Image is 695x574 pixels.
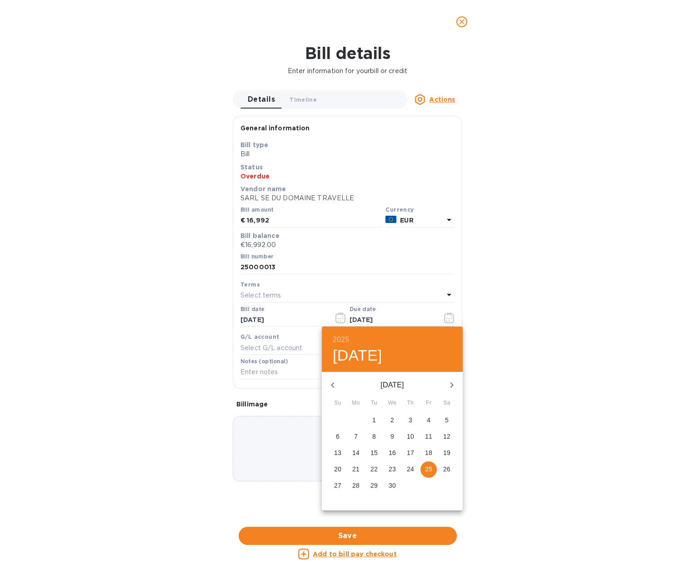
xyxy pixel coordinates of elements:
span: Tu [366,399,382,408]
p: 10 [407,432,414,441]
span: Su [330,399,346,408]
button: 8 [366,429,382,445]
button: 12 [439,429,455,445]
p: 7 [354,432,358,441]
p: 24 [407,465,414,474]
p: 29 [370,481,378,490]
button: 21 [348,461,364,478]
p: 21 [352,465,360,474]
button: 14 [348,445,364,461]
p: 30 [389,481,396,490]
button: 9 [384,429,400,445]
button: 13 [330,445,346,461]
button: 17 [402,445,419,461]
p: 2 [390,416,394,425]
span: We [384,399,400,408]
button: 15 [366,445,382,461]
p: 27 [334,481,341,490]
button: 4 [420,412,437,429]
button: 24 [402,461,419,478]
p: 22 [370,465,378,474]
button: 3 [402,412,419,429]
p: 9 [390,432,394,441]
p: 12 [443,432,450,441]
button: 20 [330,461,346,478]
p: 4 [427,416,430,425]
button: 18 [420,445,437,461]
p: 18 [425,448,432,457]
span: Mo [348,399,364,408]
p: 23 [389,465,396,474]
button: 29 [366,478,382,494]
span: Fr [420,399,437,408]
button: 7 [348,429,364,445]
button: 2025 [333,333,349,346]
p: 20 [334,465,341,474]
p: 26 [443,465,450,474]
p: [DATE] [344,380,441,391]
button: 5 [439,412,455,429]
button: 26 [439,461,455,478]
button: 1 [366,412,382,429]
button: 2 [384,412,400,429]
p: 28 [352,481,360,490]
p: 19 [443,448,450,457]
p: 11 [425,432,432,441]
button: 6 [330,429,346,445]
p: 17 [407,448,414,457]
button: 10 [402,429,419,445]
p: 14 [352,448,360,457]
p: 15 [370,448,378,457]
p: 16 [389,448,396,457]
p: 6 [336,432,340,441]
p: 13 [334,448,341,457]
button: 22 [366,461,382,478]
button: 28 [348,478,364,494]
p: 3 [409,416,412,425]
button: 23 [384,461,400,478]
p: 1 [372,416,376,425]
span: Th [402,399,419,408]
button: 27 [330,478,346,494]
button: 19 [439,445,455,461]
span: Sa [439,399,455,408]
button: 11 [420,429,437,445]
p: 25 [425,465,432,474]
button: 25 [420,461,437,478]
button: [DATE] [333,346,382,365]
p: 5 [445,416,449,425]
button: 30 [384,478,400,494]
button: 16 [384,445,400,461]
p: 8 [372,432,376,441]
